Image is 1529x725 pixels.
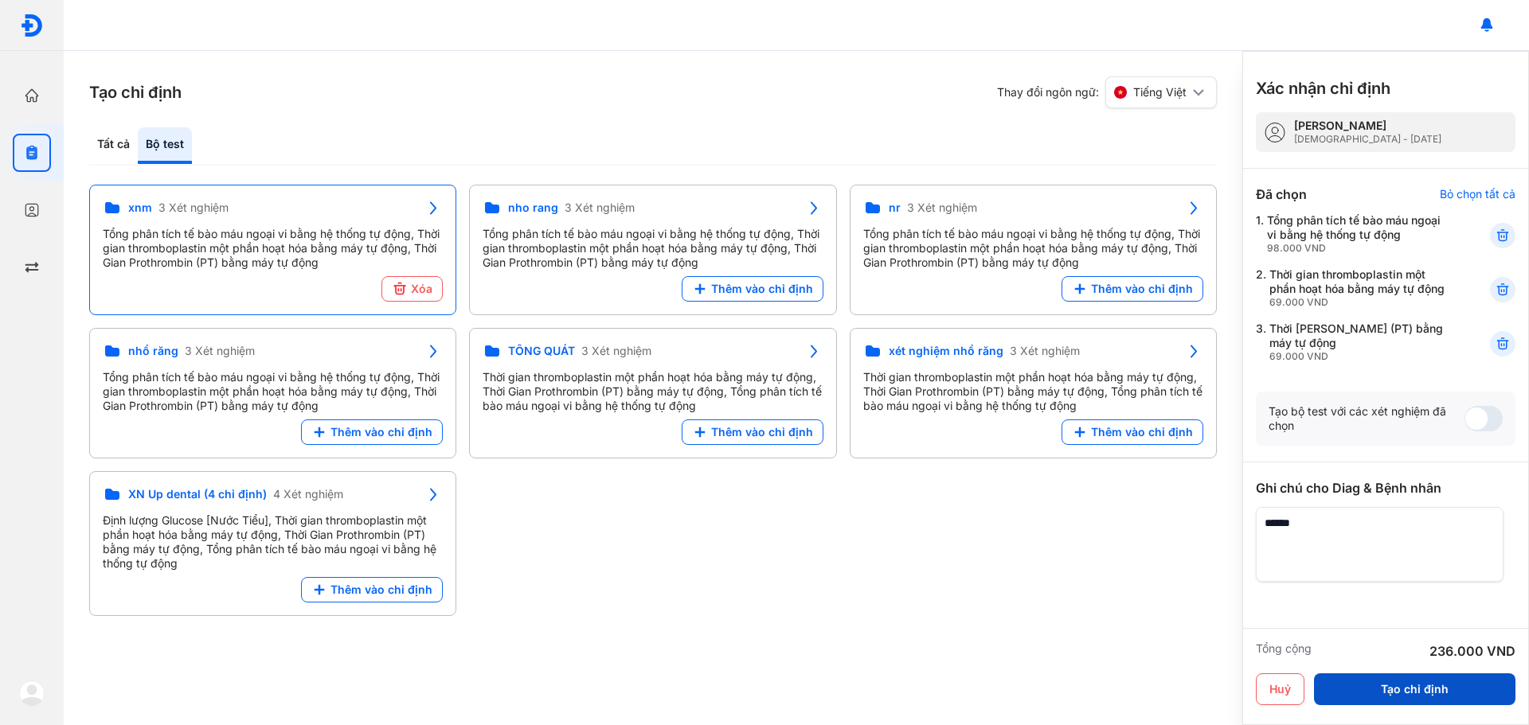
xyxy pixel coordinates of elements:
div: Tất cả [89,127,138,164]
button: Thêm vào chỉ định [301,419,443,445]
div: Bộ test [138,127,192,164]
img: logo [19,680,45,706]
span: 3 Xét nghiệm [581,344,651,358]
span: Thêm vào chỉ định [1091,282,1193,296]
span: Tiếng Việt [1133,85,1187,99]
div: 2. [1256,267,1451,309]
span: Thêm vào chỉ định [330,583,432,597]
div: Tổng cộng [1256,641,1312,661]
div: Thời gian thromboplastin một phần hoạt hóa bằng máy tự động [1269,267,1451,309]
span: nhổ răng [128,344,178,358]
button: Thêm vào chỉ định [301,577,443,602]
div: Tổng phân tích tế bào máu ngoại vi bằng hệ thống tự động, Thời gian thromboplastin một phần hoạt ... [483,227,823,270]
span: Xóa [411,282,432,296]
div: 69.000 VND [1269,296,1451,309]
div: [DEMOGRAPHIC_DATA] - [DATE] [1294,133,1441,146]
span: XN Up dental (4 chỉ định) [128,487,267,501]
div: 98.000 VND [1267,242,1451,255]
h3: Tạo chỉ định [89,81,182,103]
button: Huỷ [1256,673,1304,705]
span: Thêm vào chỉ định [1091,425,1193,439]
span: 4 Xét nghiệm [273,487,343,501]
span: Thêm vào chỉ định [711,425,813,439]
button: Xóa [381,276,443,302]
h3: Xác nhận chỉ định [1256,77,1390,99]
span: TỔNG QUÁT [508,344,575,358]
div: Tổng phân tích tế bào máu ngoại vi bằng hệ thống tự động, Thời gian thromboplastin một phần hoạt ... [103,370,443,413]
div: Định lượng Glucose [Nước Tiểu], Thời gian thromboplastin một phần hoạt hóa bằng máy tự động, Thời... [103,513,443,571]
button: Tạo chỉ định [1314,673,1515,705]
span: 3 Xét nghiệm [907,201,977,215]
span: xét nghiệm nhổ răng [889,344,1003,358]
div: Thời gian thromboplastin một phần hoạt hóa bằng máy tự động, Thời Gian Prothrombin (PT) bằng máy ... [863,370,1203,413]
button: Thêm vào chỉ định [1062,419,1203,445]
button: Thêm vào chỉ định [682,276,823,302]
img: logo [20,14,44,37]
div: Bỏ chọn tất cả [1440,187,1515,201]
div: Đã chọn [1256,185,1307,204]
button: Thêm vào chỉ định [682,419,823,445]
div: Tổng phân tích tế bào máu ngoại vi bằng hệ thống tự động, Thời gian thromboplastin một phần hoạt ... [103,227,443,270]
div: [PERSON_NAME] [1294,119,1441,133]
div: Tổng phân tích tế bào máu ngoại vi bằng hệ thống tự động, Thời gian thromboplastin một phần hoạt ... [863,227,1203,270]
div: Tổng phân tích tế bào máu ngoại vi bằng hệ thống tự động [1267,213,1451,255]
span: Thêm vào chỉ định [330,425,432,439]
span: nr [889,201,901,215]
div: Tạo bộ test với các xét nghiệm đã chọn [1269,404,1464,433]
div: Ghi chú cho Diag & Bệnh nhân [1256,478,1515,497]
span: xnm [128,201,152,215]
div: Thay đổi ngôn ngữ: [997,76,1217,108]
div: Thời gian thromboplastin một phần hoạt hóa bằng máy tự động, Thời Gian Prothrombin (PT) bằng máy ... [483,370,823,413]
span: 3 Xét nghiệm [1010,344,1080,358]
span: Thêm vào chỉ định [711,282,813,296]
span: 3 Xét nghiệm [565,201,635,215]
button: Thêm vào chỉ định [1062,276,1203,302]
span: 3 Xét nghiệm [158,201,229,215]
span: 3 Xét nghiệm [185,344,255,358]
span: nho rang [508,201,558,215]
div: 236.000 VND [1429,641,1515,661]
div: 69.000 VND [1269,350,1451,363]
div: 3. [1256,322,1451,363]
div: Thời [PERSON_NAME] (PT) bằng máy tự động [1269,322,1451,363]
div: 1. [1256,213,1451,255]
